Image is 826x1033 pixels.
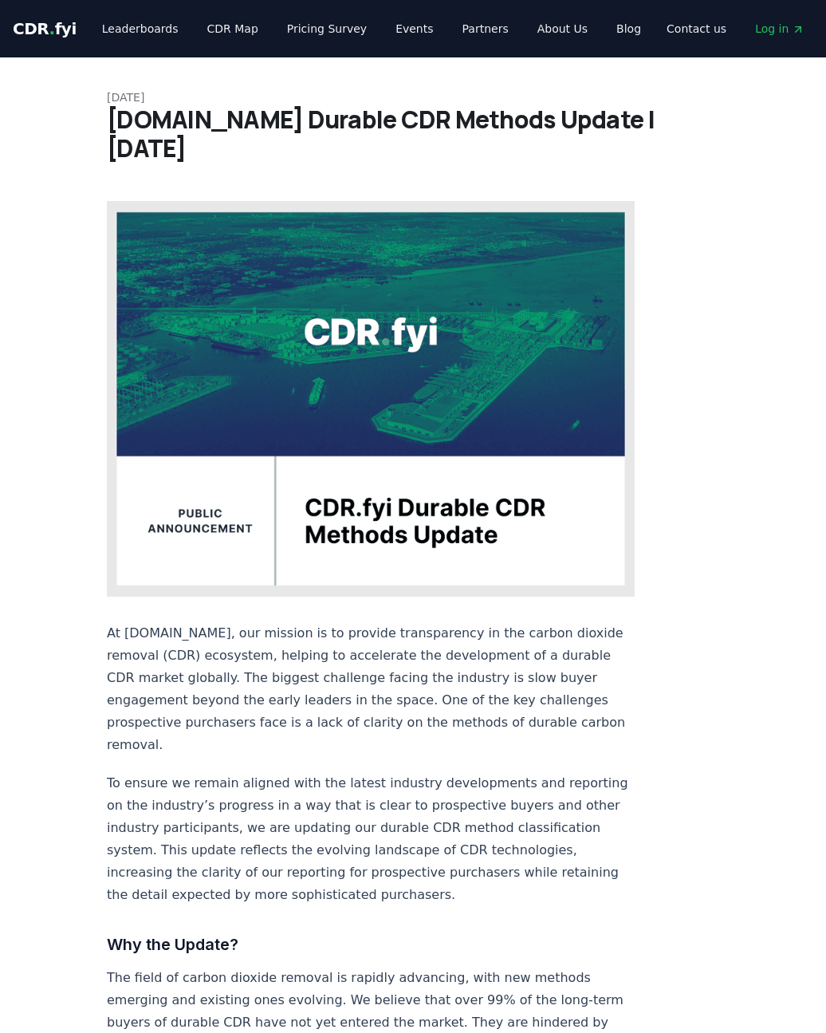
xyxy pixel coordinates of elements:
[383,14,446,43] a: Events
[107,772,635,906] p: To ensure we remain aligned with the latest industry developments and reporting on the industry’s...
[195,14,271,43] a: CDR Map
[89,14,654,43] nav: Main
[604,14,654,43] a: Blog
[107,932,635,957] h3: Why the Update?
[755,21,804,37] span: Log in
[654,14,817,43] nav: Main
[742,14,817,43] a: Log in
[450,14,521,43] a: Partners
[274,14,380,43] a: Pricing Survey
[107,89,719,105] p: [DATE]
[49,19,55,38] span: .
[107,622,635,756] p: At [DOMAIN_NAME], our mission is to provide transparency in the carbon dioxide removal (CDR) ecos...
[654,14,739,43] a: Contact us
[13,18,77,40] a: CDR.fyi
[89,14,191,43] a: Leaderboards
[525,14,600,43] a: About Us
[107,201,635,597] img: blog post image
[13,19,77,38] span: CDR fyi
[107,105,719,163] h1: [DOMAIN_NAME] Durable CDR Methods Update | [DATE]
